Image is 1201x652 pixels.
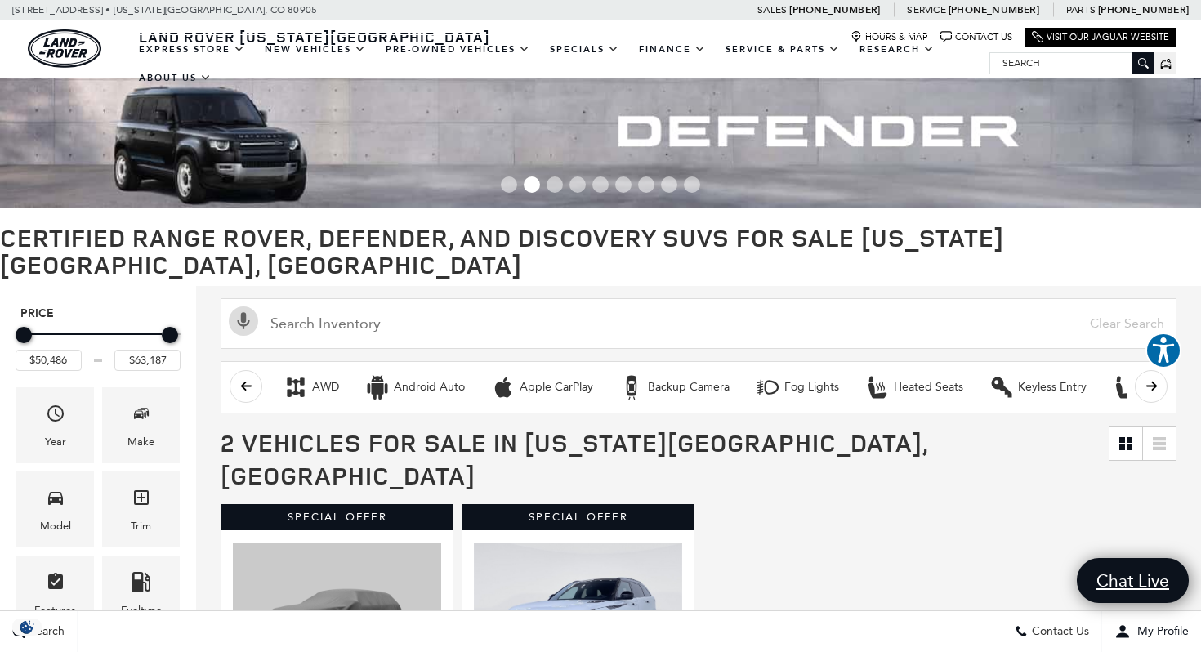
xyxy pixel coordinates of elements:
span: Chat Live [1088,569,1177,592]
div: Fueltype [121,601,162,619]
span: Make [132,400,151,433]
span: Fueltype [132,568,151,601]
div: FeaturesFeatures [16,556,94,632]
span: Model [46,484,65,517]
div: TrimTrim [102,471,180,547]
a: Service & Parts [716,35,850,64]
a: Hours & Map [851,31,928,43]
input: Minimum [16,350,82,371]
button: Keyless EntryKeyless Entry [980,370,1096,404]
a: land-rover [28,29,101,68]
span: Year [46,400,65,433]
div: Backup Camera [648,380,730,395]
a: Grid View [1109,427,1142,460]
a: About Us [129,64,221,92]
button: Explore your accessibility options [1145,333,1181,368]
button: AWDAWD [275,370,348,404]
div: Price [16,321,181,371]
input: Search Inventory [221,298,1176,349]
h5: Price [20,306,176,321]
span: Features [46,568,65,601]
span: Trim [132,484,151,517]
div: Leather Seats [1113,375,1137,400]
a: [PHONE_NUMBER] [1098,3,1189,16]
img: Opt-Out Icon [8,619,46,636]
button: Open user profile menu [1102,611,1201,652]
div: Special Offer [221,504,453,530]
a: [PHONE_NUMBER] [789,3,880,16]
div: Fog Lights [756,375,780,400]
img: Land Rover [28,29,101,68]
span: Go to slide 2 [524,176,540,193]
div: FueltypeFueltype [102,556,180,632]
span: Parts [1066,4,1096,16]
a: EXPRESS STORE [129,35,255,64]
a: [PHONE_NUMBER] [949,3,1039,16]
button: scroll left [230,370,262,403]
div: Features [34,601,76,619]
div: Trim [131,517,151,535]
button: Backup CameraBackup Camera [610,370,739,404]
div: Keyless Entry [989,375,1014,400]
section: Click to Open Cookie Consent Modal [8,619,46,636]
button: Heated SeatsHeated Seats [856,370,972,404]
button: Android AutoAndroid Auto [356,370,474,404]
span: Go to slide 4 [569,176,586,193]
button: Apple CarPlayApple CarPlay [482,370,602,404]
span: Go to slide 9 [684,176,700,193]
a: New Vehicles [255,35,376,64]
div: Heated Seats [865,375,890,400]
div: Android Auto [365,375,390,400]
a: Land Rover [US_STATE][GEOGRAPHIC_DATA] [129,27,500,47]
span: Go to slide 1 [501,176,517,193]
div: Backup Camera [619,375,644,400]
a: Pre-Owned Vehicles [376,35,540,64]
input: Search [990,53,1154,73]
div: Android Auto [394,380,465,395]
div: YearYear [16,387,94,463]
span: My Profile [1131,625,1189,639]
a: Research [850,35,944,64]
div: AWD [284,375,308,400]
a: Specials [540,35,629,64]
button: Fog LightsFog Lights [747,370,848,404]
div: Make [127,433,154,451]
div: Special Offer [462,504,694,530]
span: Go to slide 6 [615,176,632,193]
span: 2 Vehicles for Sale in [US_STATE][GEOGRAPHIC_DATA], [GEOGRAPHIC_DATA] [221,426,928,492]
aside: Accessibility Help Desk [1145,333,1181,372]
a: Contact Us [940,31,1012,43]
span: Contact Us [1028,625,1089,639]
a: Chat Live [1077,558,1189,603]
div: Minimum Price [16,327,32,343]
div: Apple CarPlay [491,375,516,400]
span: Service [907,4,945,16]
svg: Click to toggle on voice search [229,306,258,336]
a: Visit Our Jaguar Website [1032,31,1169,43]
span: Sales [757,4,787,16]
div: Keyless Entry [1018,380,1087,395]
span: Go to slide 7 [638,176,654,193]
div: Fog Lights [784,380,839,395]
span: Go to slide 8 [661,176,677,193]
span: Go to slide 3 [547,176,563,193]
div: Year [45,433,66,451]
span: Go to slide 5 [592,176,609,193]
div: MakeMake [102,387,180,463]
div: Apple CarPlay [520,380,593,395]
div: AWD [312,380,339,395]
div: Model [40,517,71,535]
nav: Main Navigation [129,35,989,92]
span: Land Rover [US_STATE][GEOGRAPHIC_DATA] [139,27,490,47]
a: Finance [629,35,716,64]
button: scroll right [1135,370,1168,403]
div: ModelModel [16,471,94,547]
div: Heated Seats [894,380,963,395]
a: [STREET_ADDRESS] • [US_STATE][GEOGRAPHIC_DATA], CO 80905 [12,4,317,16]
div: Maximum Price [162,327,178,343]
input: Maximum [114,350,181,371]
